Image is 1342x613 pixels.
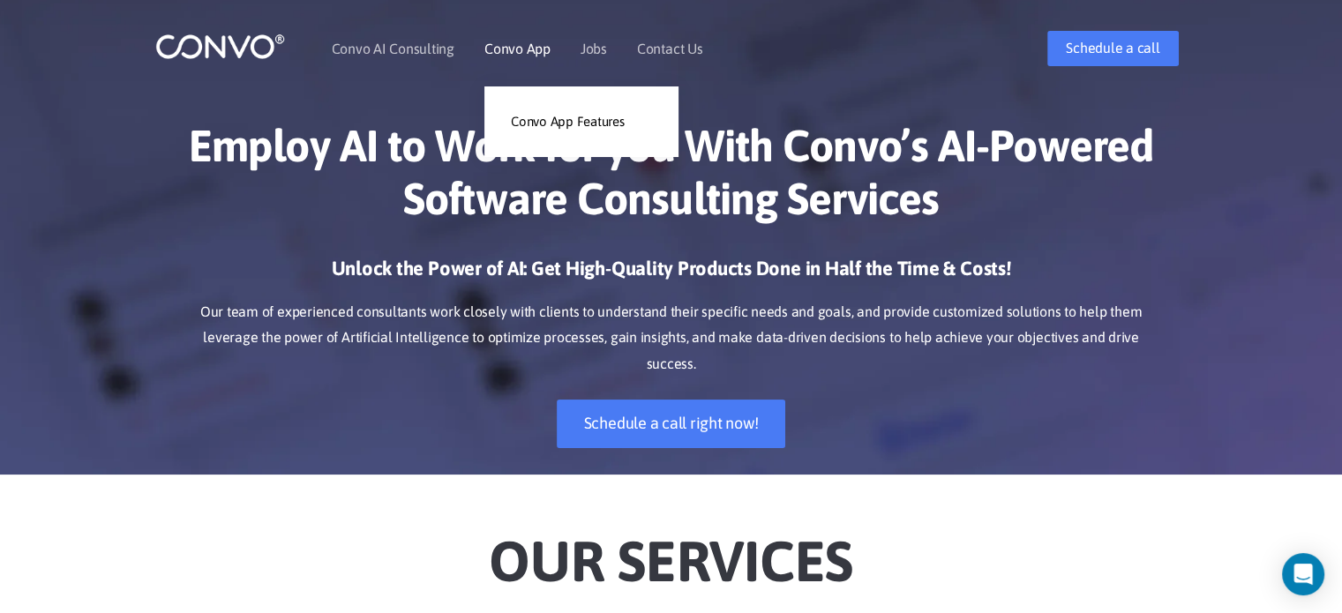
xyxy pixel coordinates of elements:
a: Jobs [581,41,607,56]
a: Contact Us [637,41,703,56]
div: Open Intercom Messenger [1282,553,1324,595]
p: Our team of experienced consultants work closely with clients to understand their specific needs ... [182,299,1161,378]
a: Schedule a call [1047,31,1178,66]
h3: Unlock the Power of AI: Get High-Quality Products Done in Half the Time & Costs! [182,256,1161,295]
h2: Our Services [182,501,1161,600]
a: Convo App [484,41,551,56]
h1: Employ AI to Work for you With Convo’s AI-Powered Software Consulting Services [182,119,1161,238]
a: Schedule a call right now! [557,400,786,448]
a: Convo App Features [484,104,678,139]
a: Convo AI Consulting [332,41,454,56]
img: logo_1.png [155,33,285,60]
